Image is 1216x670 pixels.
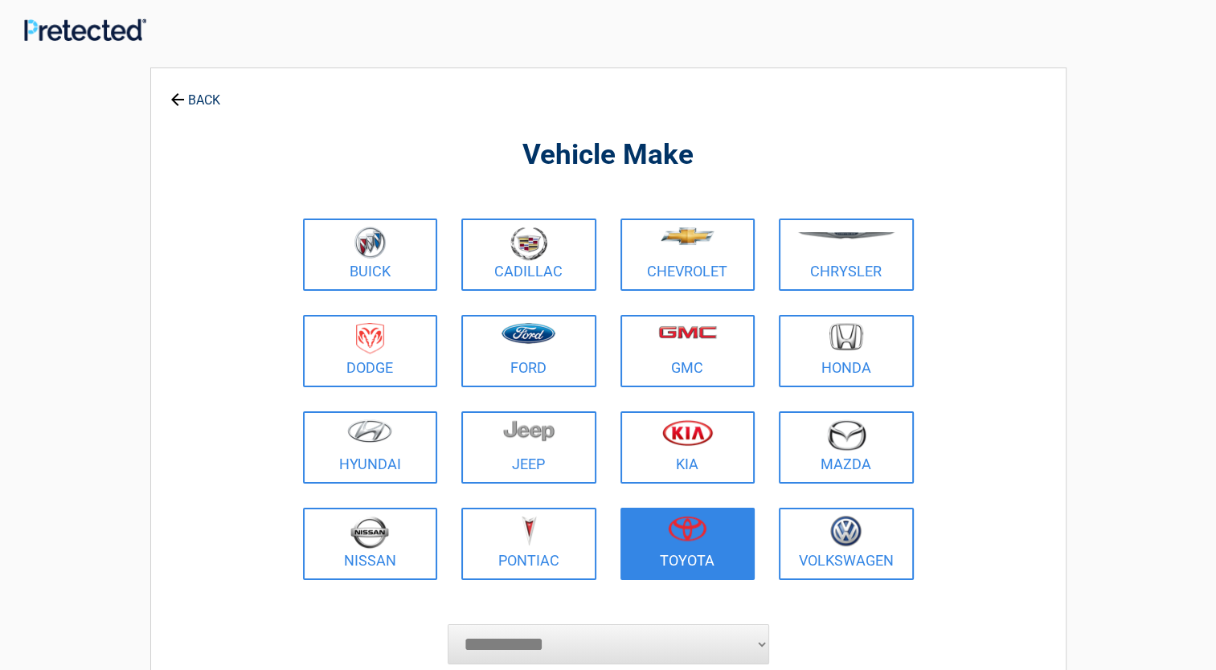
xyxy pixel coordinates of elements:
a: BACK [167,79,223,107]
a: Dodge [303,315,438,387]
a: GMC [620,315,755,387]
a: Honda [779,315,914,387]
a: Chrysler [779,219,914,291]
a: Toyota [620,508,755,580]
a: Nissan [303,508,438,580]
a: Ford [461,315,596,387]
img: Main Logo [24,18,146,41]
a: Cadillac [461,219,596,291]
a: Buick [303,219,438,291]
img: chrysler [797,232,895,239]
img: gmc [658,325,717,339]
img: volkswagen [830,516,862,547]
img: ford [502,323,555,344]
a: Hyundai [303,411,438,484]
img: toyota [668,516,706,541]
img: hyundai [347,419,392,443]
img: kia [662,419,713,446]
h2: Vehicle Make [299,137,918,174]
img: cadillac [510,227,547,260]
img: pontiac [521,516,537,546]
a: Mazda [779,411,914,484]
a: Volkswagen [779,508,914,580]
img: nissan [350,516,389,549]
img: mazda [826,419,866,451]
a: Kia [620,411,755,484]
a: Jeep [461,411,596,484]
a: Pontiac [461,508,596,580]
img: buick [354,227,386,259]
img: chevrolet [661,227,714,245]
a: Chevrolet [620,219,755,291]
img: dodge [356,323,384,354]
img: jeep [503,419,555,442]
img: honda [829,323,863,351]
